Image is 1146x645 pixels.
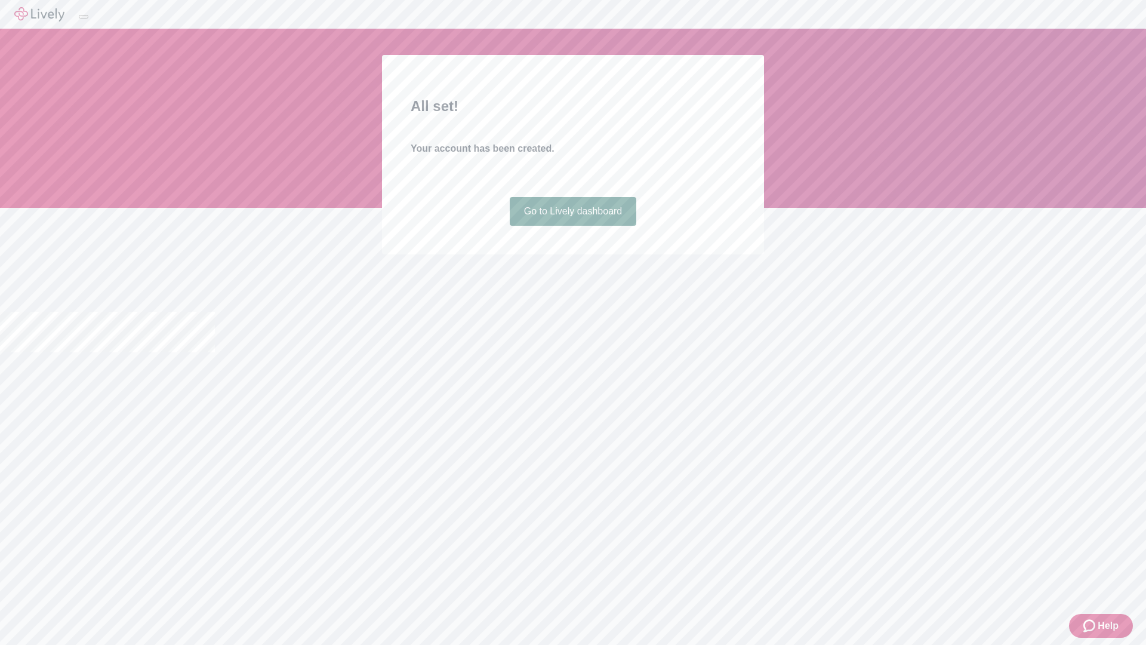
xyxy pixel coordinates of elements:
[79,15,88,19] button: Log out
[411,96,735,117] h2: All set!
[1069,614,1133,638] button: Zendesk support iconHelp
[1098,619,1119,633] span: Help
[510,197,637,226] a: Go to Lively dashboard
[1083,619,1098,633] svg: Zendesk support icon
[14,7,64,21] img: Lively
[411,142,735,156] h4: Your account has been created.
